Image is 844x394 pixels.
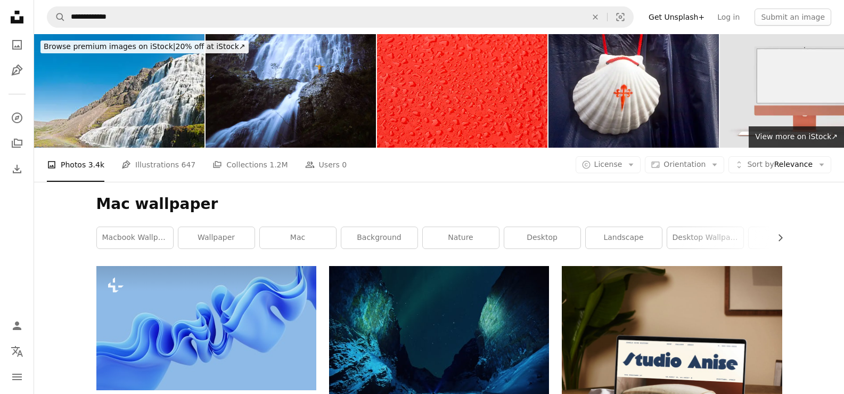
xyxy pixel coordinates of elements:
a: wallpaper [178,227,255,248]
a: Browse premium images on iStock|20% off at iStock↗ [34,34,255,60]
button: License [576,156,641,173]
img: Raindrops background Red surface covered with water drops condensation texture [377,34,547,148]
span: 1.2M [269,159,288,171]
span: Orientation [663,160,706,168]
span: Browse premium images on iStock | [44,42,175,51]
img: 3d render, abstract modern blue background, folded ribbons macro, fashion wallpaper with wavy lay... [96,266,316,390]
a: View more on iStock↗ [749,126,844,148]
button: Visual search [608,7,633,27]
button: Clear [584,7,607,27]
a: Illustrations [6,60,28,81]
img: Scallop shell and cross symbols of the camino de Santiago, ancient pilgrimage route. [548,34,719,148]
form: Find visuals sitewide [47,6,634,28]
button: Submit an image [755,9,831,26]
a: 3d render, abstract modern blue background, folded ribbons macro, fashion wallpaper with wavy lay... [96,323,316,333]
a: Collections 1.2M [212,148,288,182]
a: northern lights [329,335,549,344]
a: Log in / Sign up [6,315,28,336]
button: Sort byRelevance [728,156,831,173]
a: Collections [6,133,28,154]
button: Menu [6,366,28,388]
a: nature [423,227,499,248]
a: Illustrations 647 [121,148,195,182]
a: Photos [6,34,28,55]
span: 0 [342,159,347,171]
span: Relevance [747,159,813,170]
a: mac [260,227,336,248]
span: View more on iStock ↗ [755,132,838,141]
a: Users 0 [305,148,347,182]
img: Magnificent cascade rainbow child Dynjandi Iceland panorama [34,34,204,148]
span: 647 [182,159,196,171]
span: License [594,160,622,168]
a: landscape [586,227,662,248]
a: background [341,227,417,248]
a: Explore [6,107,28,128]
a: Log in [711,9,746,26]
img: Ordu Çaglayan Selalesi [206,34,376,148]
a: desktop [504,227,580,248]
span: 20% off at iStock ↗ [44,42,245,51]
a: macbook wallpaper [97,227,173,248]
a: Get Unsplash+ [642,9,711,26]
a: Download History [6,158,28,180]
button: Language [6,341,28,362]
a: outdoor [749,227,825,248]
button: scroll list to the right [771,227,782,248]
button: Orientation [645,156,724,173]
a: desktop wallpaper [667,227,743,248]
button: Search Unsplash [47,7,65,27]
span: Sort by [747,160,774,168]
h1: Mac wallpaper [96,195,782,214]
